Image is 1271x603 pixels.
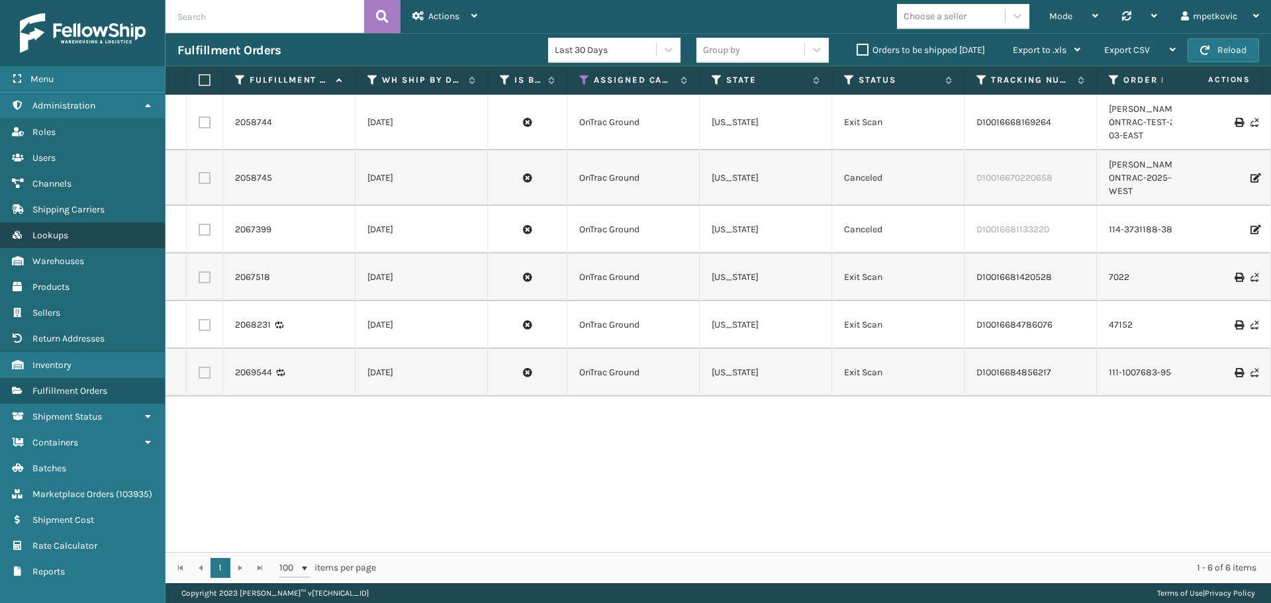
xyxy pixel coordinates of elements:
i: Never Shipped [1250,118,1258,127]
i: Never Shipped [1250,368,1258,377]
label: Orders to be shipped [DATE] [857,44,985,56]
td: [DATE] [355,150,488,206]
span: Containers [32,437,78,448]
div: Choose a seller [904,9,966,23]
span: Menu [30,73,54,85]
td: [US_STATE] [700,301,832,349]
td: OnTrac Ground [567,150,700,206]
span: Reports [32,566,65,577]
td: [US_STATE] [700,150,832,206]
a: 2067399 [235,223,271,236]
td: [DATE] [355,95,488,150]
label: WH Ship By Date [382,74,462,86]
i: Print Label [1235,368,1243,377]
span: Actions [1166,69,1258,91]
i: Edit [1250,173,1258,183]
button: Reload [1188,38,1259,62]
a: 111-1007683-9542605 [1109,366,1198,379]
span: Batches [32,463,66,474]
td: OnTrac Ground [567,349,700,396]
a: 1 [211,558,230,578]
i: Never Shipped [1250,273,1258,282]
label: Assigned Carrier Service [594,74,674,86]
span: Inventory [32,359,71,371]
a: 7022 [1109,271,1129,284]
span: Return Addresses [32,333,105,344]
a: 2068231 [235,318,271,332]
span: items per page [279,558,376,578]
h3: Fulfillment Orders [177,42,281,58]
span: Export CSV [1104,44,1150,56]
span: 100 [279,561,299,575]
span: Administration [32,100,95,111]
div: 1 - 6 of 6 items [395,561,1256,575]
a: 2058745 [235,171,272,185]
span: Marketplace Orders [32,488,114,500]
a: [PERSON_NAME]-TEST-ONTRAC-2025-09-03-WEST [1109,158,1217,198]
td: OnTrac Ground [567,95,700,150]
span: Users [32,152,56,163]
label: Fulfillment Order Id [250,74,330,86]
td: [DATE] [355,301,488,349]
td: OnTrac Ground [567,206,700,254]
span: Lookups [32,230,68,241]
td: Canceled [832,150,965,206]
td: [US_STATE] [700,254,832,301]
a: D10016670220658 [976,172,1053,183]
td: [DATE] [355,206,488,254]
a: 2069544 [235,366,272,379]
label: Order Number [1123,74,1203,86]
span: Products [32,281,70,293]
span: Fulfillment Orders [32,385,107,396]
a: Terms of Use [1157,588,1203,598]
td: Exit Scan [832,301,965,349]
a: Privacy Policy [1205,588,1255,598]
td: Exit Scan [832,349,965,396]
i: Print Label [1235,320,1243,330]
a: 2058744 [235,116,272,129]
td: Canceled [832,206,965,254]
span: ( 103935 ) [116,488,152,500]
td: OnTrac Ground [567,301,700,349]
a: D10016684856217 [976,367,1051,378]
a: D10016681133220 [976,224,1049,235]
span: Shipment Status [32,411,102,422]
a: D10016684786076 [976,319,1053,330]
span: Channels [32,178,71,189]
td: [US_STATE] [700,206,832,254]
a: 2067518 [235,271,270,284]
label: State [726,74,806,86]
a: [PERSON_NAME]-ONTRAC-TEST-2025-09-03-EAST [1109,103,1217,142]
td: [US_STATE] [700,95,832,150]
div: Last 30 Days [555,43,657,57]
td: [DATE] [355,349,488,396]
label: Is Buy Shipping [514,74,541,86]
td: [DATE] [355,254,488,301]
i: Never Shipped [1250,320,1258,330]
p: Copyright 2023 [PERSON_NAME]™ v [TECHNICAL_ID] [181,583,369,603]
td: Exit Scan [832,95,965,150]
span: Actions [428,11,459,22]
label: Tracking Number [991,74,1071,86]
i: Print Label [1235,273,1243,282]
span: Export to .xls [1013,44,1066,56]
span: Shipment Cost [32,514,94,526]
td: Exit Scan [832,254,965,301]
span: Shipping Carriers [32,204,105,215]
td: [US_STATE] [700,349,832,396]
a: 47152 [1109,318,1133,332]
i: Print Label [1235,118,1243,127]
span: Mode [1049,11,1072,22]
span: Warehouses [32,255,84,267]
span: Rate Calculator [32,540,97,551]
div: Group by [703,43,740,57]
img: logo [20,13,146,53]
span: Roles [32,126,56,138]
label: Status [859,74,939,86]
td: OnTrac Ground [567,254,700,301]
div: | [1157,583,1255,603]
i: Edit [1250,225,1258,234]
a: 114-3731188-3861026 [1109,223,1197,236]
a: D10016681420528 [976,271,1052,283]
a: D10016668169264 [976,116,1051,128]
